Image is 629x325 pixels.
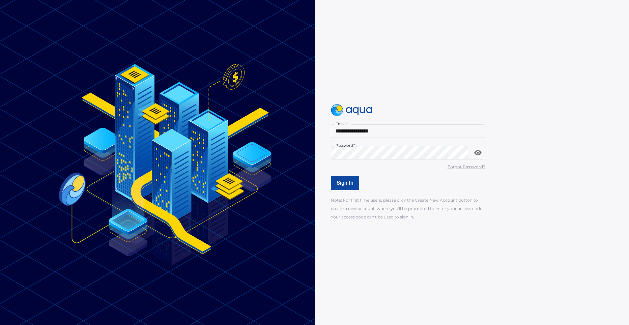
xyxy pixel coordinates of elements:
img: logo [331,104,373,116]
label: Password [336,143,355,148]
button: Sign In [331,176,359,190]
span: Sign In [337,180,353,186]
label: Email [336,121,348,126]
span: Note: For first time users, please click the Create New Account button to create a new account, w... [331,198,483,219]
button: toggle password visibility [471,146,485,159]
u: Forgot Password? [448,164,485,169]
